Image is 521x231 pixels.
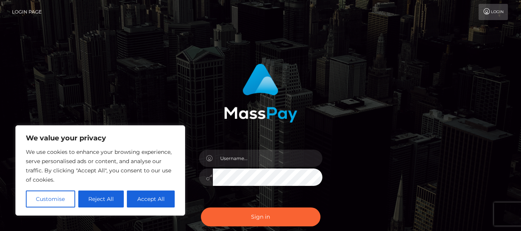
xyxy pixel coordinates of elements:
[224,64,297,123] img: MassPay Login
[127,191,175,207] button: Accept All
[15,125,185,216] div: We value your privacy
[26,147,175,184] p: We use cookies to enhance your browsing experience, serve personalised ads or content, and analys...
[26,133,175,143] p: We value your privacy
[213,150,322,167] input: Username...
[201,207,320,226] button: Sign in
[479,4,508,20] a: Login
[12,4,42,20] a: Login Page
[26,191,75,207] button: Customise
[78,191,124,207] button: Reject All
